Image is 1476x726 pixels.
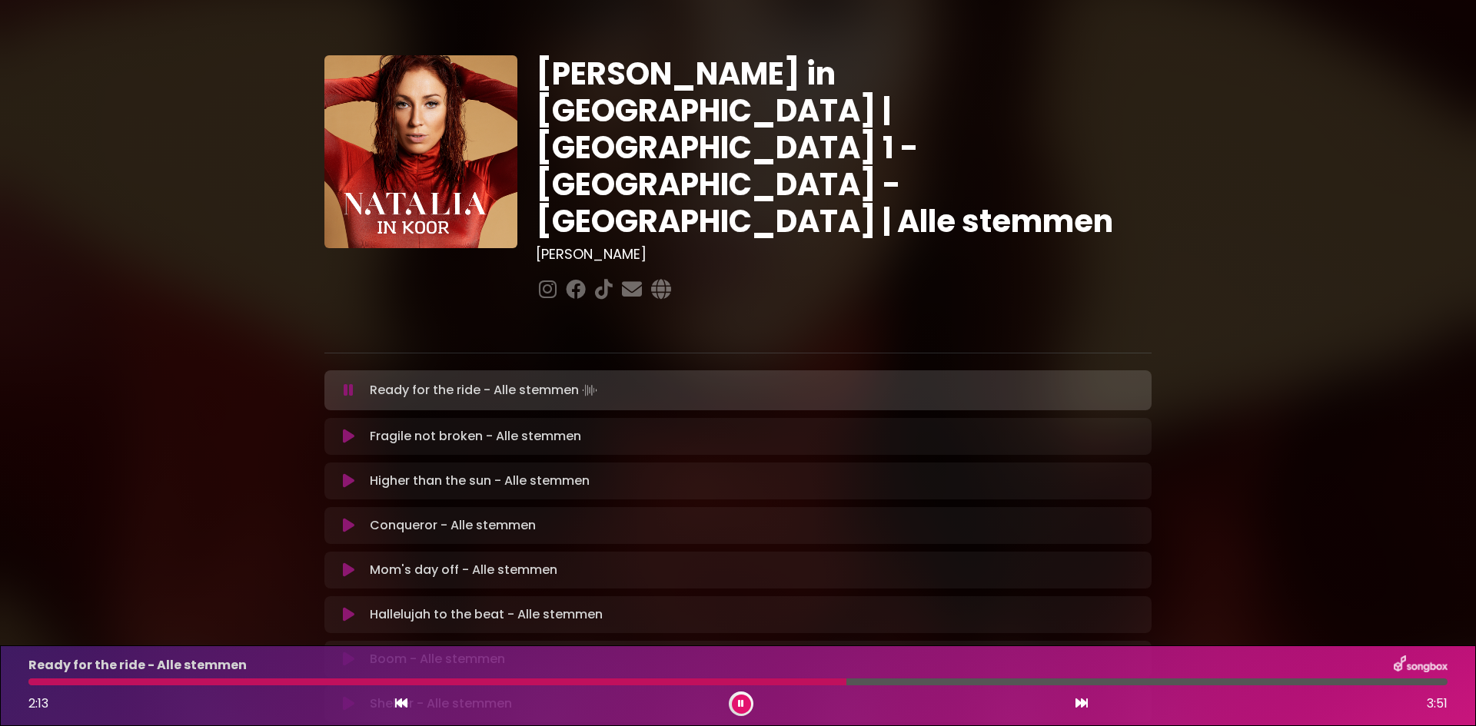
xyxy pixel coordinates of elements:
p: Hallelujah to the beat - Alle stemmen [370,605,603,624]
p: Ready for the ride - Alle stemmen [370,380,600,401]
img: songbox-logo-white.png [1394,655,1448,675]
p: Fragile not broken - Alle stemmen [370,427,581,446]
h3: [PERSON_NAME] [536,246,1152,263]
p: Conqueror - Alle stemmen [370,516,536,535]
h1: [PERSON_NAME] in [GEOGRAPHIC_DATA] | [GEOGRAPHIC_DATA] 1 - [GEOGRAPHIC_DATA] - [GEOGRAPHIC_DATA] ... [536,55,1152,240]
span: 3:51 [1427,695,1448,713]
img: waveform4.gif [579,380,600,401]
img: YTVS25JmS9CLUqXqkEhs [324,55,517,248]
p: Mom's day off - Alle stemmen [370,561,557,579]
p: Ready for the ride - Alle stemmen [28,656,247,675]
span: 2:13 [28,695,48,712]
p: Higher than the sun - Alle stemmen [370,472,590,490]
